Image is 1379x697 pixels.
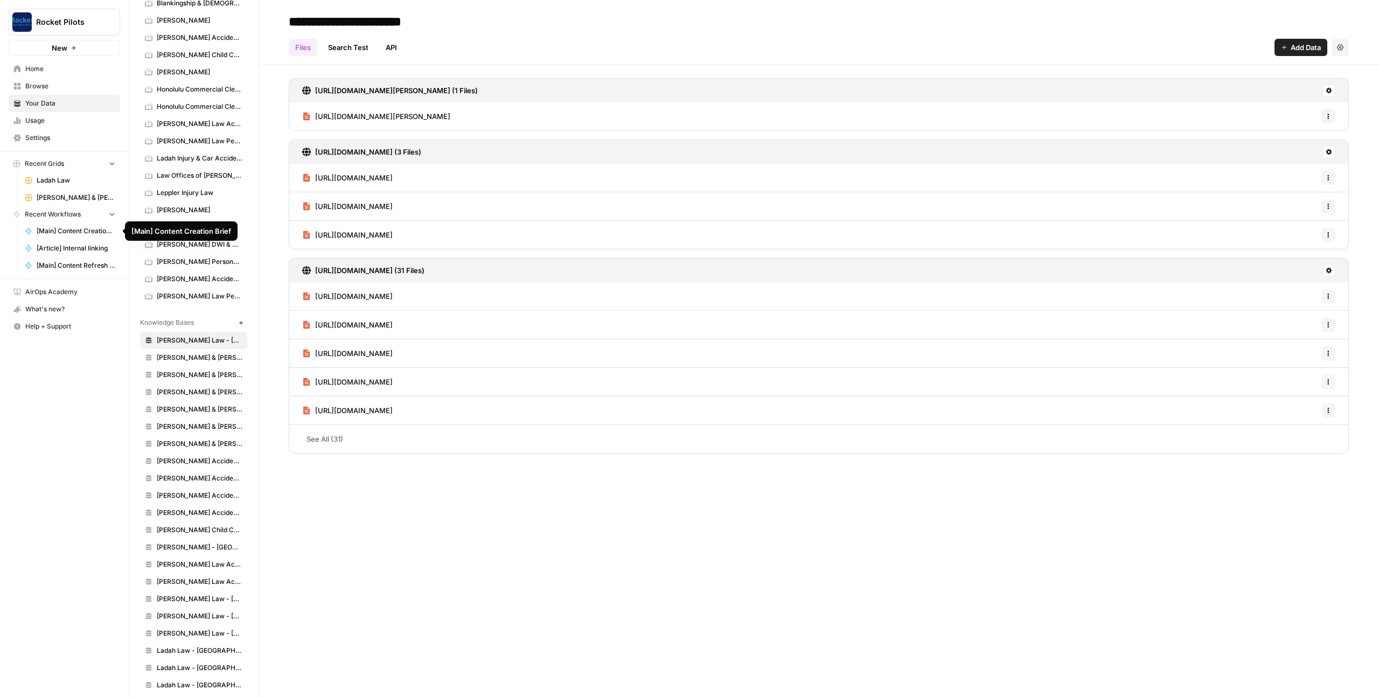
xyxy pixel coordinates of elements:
a: [PERSON_NAME] Accident Attorneys - League City [140,470,247,487]
a: [Article] Internal linking [20,240,120,257]
span: [PERSON_NAME] & [PERSON_NAME] - Independence [157,370,242,380]
a: [PERSON_NAME] - [GEOGRAPHIC_DATA] [140,539,247,556]
span: Ladah Law - [GEOGRAPHIC_DATA] [157,663,242,673]
a: Ladah Injury & Car Accident Lawyers [GEOGRAPHIC_DATA] [140,150,247,167]
span: Ladah Injury & Car Accident Lawyers [GEOGRAPHIC_DATA] [157,154,242,163]
span: [PERSON_NAME] & [PERSON_NAME] [US_STATE] Car Accident Lawyers [37,193,115,203]
a: [PERSON_NAME] & [PERSON_NAME] - Florissant [140,349,247,366]
span: Rocket Pilots [36,17,101,27]
span: [PERSON_NAME] [157,16,242,25]
span: [Main] Content Refresh Article [37,261,115,270]
a: [PERSON_NAME] Accident Attorneys - [PERSON_NAME] [140,504,247,521]
span: [PERSON_NAME] Child Custody & Divorce Lawyers - [GEOGRAPHIC_DATA] [157,525,242,535]
span: Home [25,64,115,74]
a: [PERSON_NAME] Law Accident Attorneys - [GEOGRAPHIC_DATA] [140,556,247,573]
a: Law Offices of [PERSON_NAME] [140,167,247,184]
a: [Main] Content Creation Brief [20,222,120,240]
span: [PERSON_NAME] [157,205,242,215]
span: [PERSON_NAME] Accident Attorneys - League City [157,473,242,483]
a: [PERSON_NAME] & [PERSON_NAME] - [GEOGRAPHIC_DATA][PERSON_NAME] [140,435,247,452]
span: Law Offices of [PERSON_NAME] [157,171,242,180]
span: [URL][DOMAIN_NAME] [315,291,393,302]
h3: [URL][DOMAIN_NAME] (3 Files) [315,147,421,157]
button: Recent Workflows [9,206,120,222]
a: [PERSON_NAME] & [PERSON_NAME] - [US_STATE] [140,401,247,418]
a: [PERSON_NAME] Accident Attorneys - [GEOGRAPHIC_DATA] [140,487,247,504]
span: Honolulu Commercial Cleaning [157,85,242,94]
a: Usage [9,112,120,129]
button: Add Data [1274,39,1327,56]
a: [PERSON_NAME] Accident Attorneys [140,270,247,288]
a: Your Data [9,95,120,112]
a: [URL][DOMAIN_NAME] [302,396,393,424]
span: [PERSON_NAME] & [PERSON_NAME] - JC [157,387,242,397]
a: Honolulu Commercial Cleaning [140,98,247,115]
span: Recent Grids [25,159,64,169]
a: [PERSON_NAME] Child Custody & Divorce Lawyers - [GEOGRAPHIC_DATA] [140,521,247,539]
a: [PERSON_NAME] Accident Attorneys [140,29,247,46]
a: Leppler Injury Law [140,184,247,201]
span: Usage [25,116,115,126]
a: [PERSON_NAME] Accident Attorneys - [GEOGRAPHIC_DATA] [140,452,247,470]
a: Ladah Law [20,172,120,189]
span: [PERSON_NAME] Law Personal Injury & Car Accident Lawyer [157,136,242,146]
span: [PERSON_NAME] & [PERSON_NAME] - [US_STATE] [157,405,242,414]
a: [PERSON_NAME] Law Accident Attorneys - [GEOGRAPHIC_DATA] [140,573,247,590]
img: Rocket Pilots Logo [12,12,32,32]
a: [PERSON_NAME] & [PERSON_NAME] - JC [140,384,247,401]
span: [PERSON_NAME] Law - [GEOGRAPHIC_DATA] [157,611,242,621]
span: New [52,43,67,53]
span: [URL][DOMAIN_NAME] [315,405,393,416]
span: [PERSON_NAME] [157,67,242,77]
a: [URL][DOMAIN_NAME] (31 Files) [302,259,424,282]
button: Help + Support [9,318,120,335]
div: What's new? [9,301,120,317]
span: Browse [25,81,115,91]
button: Workspace: Rocket Pilots [9,9,120,36]
a: [PERSON_NAME] [140,12,247,29]
span: Ladah Law - [GEOGRAPHIC_DATA] [157,646,242,656]
span: Your Data [25,99,115,108]
a: Ladah Law - [GEOGRAPHIC_DATA] [140,677,247,694]
span: [PERSON_NAME] Accident Attorneys [157,274,242,284]
span: [URL][DOMAIN_NAME][PERSON_NAME] [315,111,450,122]
span: [URL][DOMAIN_NAME] [315,201,393,212]
span: [PERSON_NAME] Law Personal Injury & Car Accident Lawyers [157,291,242,301]
a: [PERSON_NAME] & [PERSON_NAME] - Independence [140,366,247,384]
span: Help + Support [25,322,115,331]
a: Ladah Law - [GEOGRAPHIC_DATA] [140,659,247,677]
a: [PERSON_NAME] Law Personal Injury & Car Accident Lawyers [140,288,247,305]
button: Recent Grids [9,156,120,172]
span: [PERSON_NAME] - [GEOGRAPHIC_DATA] [157,542,242,552]
span: [URL][DOMAIN_NAME] [315,377,393,387]
span: Ladah Law - [GEOGRAPHIC_DATA] [157,680,242,690]
span: [PERSON_NAME] & [PERSON_NAME] - Florissant [157,353,242,363]
span: [Main] Content Creation Brief [37,226,115,236]
a: [URL][DOMAIN_NAME] [302,164,393,192]
a: Search Test [322,39,375,56]
span: [PERSON_NAME] & [PERSON_NAME] - [GEOGRAPHIC_DATA][PERSON_NAME] [157,439,242,449]
span: Add Data [1291,42,1321,53]
a: [PERSON_NAME] Law - [GEOGRAPHIC_DATA] [140,625,247,642]
a: [URL][DOMAIN_NAME][PERSON_NAME] [302,102,450,130]
span: [PERSON_NAME] Accident Attorneys - [GEOGRAPHIC_DATA] [157,491,242,500]
a: Files [289,39,317,56]
span: [PERSON_NAME] Accident Attorneys - [PERSON_NAME] [157,508,242,518]
a: [PERSON_NAME] Law Accident Attorneys [140,115,247,133]
span: [URL][DOMAIN_NAME] [315,172,393,183]
span: [PERSON_NAME] DWI & Criminal Defense Lawyers [157,240,242,249]
div: [Main] Content Creation Brief [131,226,231,236]
a: [PERSON_NAME] Law - [GEOGRAPHIC_DATA] [140,608,247,625]
span: Recent Workflows [25,210,81,219]
span: [URL][DOMAIN_NAME] [315,319,393,330]
a: Rocket Pilots [140,219,247,236]
span: [PERSON_NAME] Law Accident Attorneys - [GEOGRAPHIC_DATA] [157,560,242,569]
span: [PERSON_NAME] Law Accident Attorneys - [GEOGRAPHIC_DATA] [157,577,242,587]
a: [PERSON_NAME] & [PERSON_NAME] [US_STATE] Car Accident Lawyers [20,189,120,206]
a: API [379,39,403,56]
span: Ladah Law [37,176,115,185]
a: [URL][DOMAIN_NAME] [302,221,393,249]
a: [URL][DOMAIN_NAME] [302,339,393,367]
span: Leppler Injury Law [157,188,242,198]
span: [PERSON_NAME] & [PERSON_NAME] [157,422,242,431]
